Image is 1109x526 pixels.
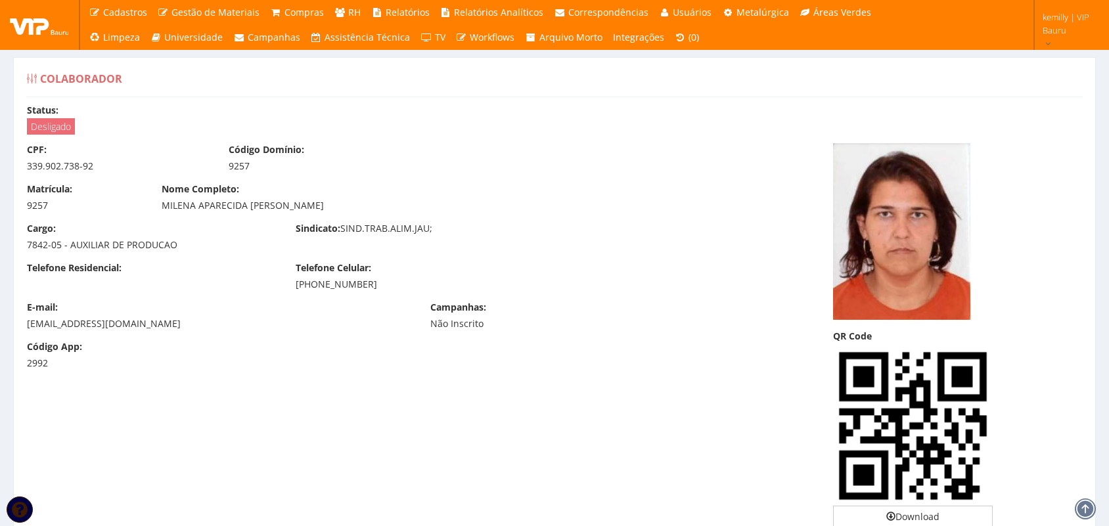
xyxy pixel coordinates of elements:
[833,143,970,320] img: 3x4-milena-167343655663be9d8c4ba01.JPG
[833,330,872,343] label: QR Code
[813,6,871,18] span: Áreas Verdes
[470,31,514,43] span: Workflows
[284,6,324,18] span: Compras
[430,317,612,330] div: Não Inscrito
[296,278,545,291] div: [PHONE_NUMBER]
[833,346,993,506] img: pObO0CQuAMEiTtAkLgDBIk7QJC4AwSJO0CQuAMEiTtAkLgDBIk7QJC4AwSJO0CQuAMEiTtAkLgDBIk7QJC4AwT9DWcPIOr5HW...
[103,6,147,18] span: Cadastros
[83,25,145,50] a: Limpeza
[10,15,69,35] img: logo
[27,357,142,370] div: 2992
[164,31,223,43] span: Universidade
[325,31,410,43] span: Assistência Técnica
[613,31,664,43] span: Integrações
[228,25,306,50] a: Campanhas
[27,238,276,252] div: 7842-05 - AUXILIAR DE PRODUCAO
[171,6,260,18] span: Gestão de Materiais
[248,31,300,43] span: Campanhas
[27,104,58,117] label: Status:
[40,72,122,86] span: Colaborador
[27,143,47,156] label: CPF:
[736,6,789,18] span: Metalúrgica
[430,301,486,314] label: Campanhas:
[229,160,411,173] div: 9257
[27,183,72,196] label: Matrícula:
[296,222,340,235] label: Sindicato:
[27,222,56,235] label: Cargo:
[103,31,140,43] span: Limpeza
[435,31,445,43] span: TV
[27,118,75,135] span: Desligado
[454,6,543,18] span: Relatórios Analíticos
[568,6,648,18] span: Correspondências
[306,25,416,50] a: Assistência Técnica
[27,340,82,353] label: Código App:
[27,199,142,212] div: 9257
[145,25,229,50] a: Universidade
[286,222,554,238] div: SIND.TRAB.ALIM.JAU;
[348,6,361,18] span: RH
[162,199,679,212] div: MILENA APARECIDA [PERSON_NAME]
[296,261,371,274] label: Telefone Celular:
[27,317,411,330] div: [EMAIL_ADDRESS][DOMAIN_NAME]
[1043,11,1092,37] span: kemilly | VIP Bauru
[673,6,712,18] span: Usuários
[669,25,705,50] a: (0)
[27,301,58,314] label: E-mail:
[539,31,602,43] span: Arquivo Morto
[162,183,239,196] label: Nome Completo:
[689,31,699,43] span: (0)
[386,6,430,18] span: Relatórios
[520,25,608,50] a: Arquivo Morto
[608,25,669,50] a: Integrações
[27,261,122,274] label: Telefone Residencial:
[229,143,304,156] label: Código Domínio:
[27,160,209,173] div: 339.902.738-92
[415,25,451,50] a: TV
[451,25,520,50] a: Workflows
